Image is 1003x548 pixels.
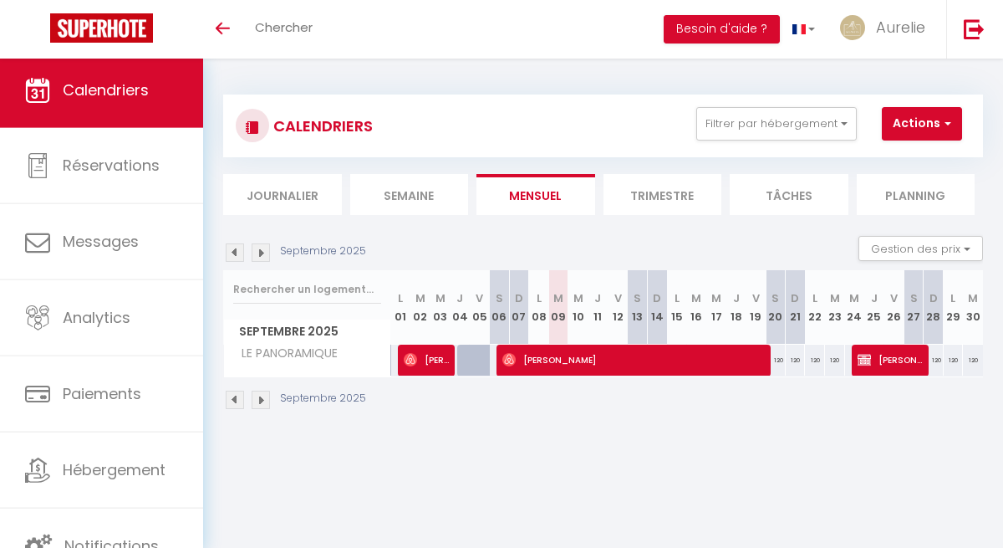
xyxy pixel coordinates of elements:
[404,344,451,376] span: [PERSON_NAME]
[805,345,825,376] div: 120
[588,270,608,345] th: 11
[929,290,938,306] abbr: D
[675,290,680,306] abbr: L
[227,345,342,363] span: LE PANORAMIQUE
[415,290,425,306] abbr: M
[858,236,983,261] button: Gestion des prix
[450,270,470,345] th: 04
[502,344,770,376] span: [PERSON_NAME]
[553,290,563,306] abbr: M
[910,290,918,306] abbr: S
[280,391,366,407] p: Septembre 2025
[496,290,503,306] abbr: S
[884,270,904,345] th: 26
[871,290,878,306] abbr: J
[63,231,139,252] span: Messages
[50,13,153,43] img: Super Booking
[13,7,64,57] button: Ouvrir le widget de chat LiveChat
[614,290,622,306] abbr: V
[786,270,806,345] th: 21
[391,270,411,345] th: 01
[771,290,779,306] abbr: S
[944,270,964,345] th: 29
[537,290,542,306] abbr: L
[882,107,962,141] button: Actions
[840,15,865,40] img: ...
[950,290,955,306] abbr: L
[830,290,840,306] abbr: M
[825,345,845,376] div: 120
[233,274,381,305] input: Rechercher un logement...
[63,79,149,100] span: Calendriers
[812,290,817,306] abbr: L
[876,17,925,38] span: Aurelie
[667,270,687,345] th: 15
[410,270,430,345] th: 02
[696,107,857,141] button: Filtrer par hébergement
[726,270,746,345] th: 18
[628,270,648,345] th: 13
[968,290,978,306] abbr: M
[476,290,483,306] abbr: V
[509,270,529,345] th: 07
[634,290,641,306] abbr: S
[890,290,898,306] abbr: V
[63,383,141,404] span: Paiements
[456,290,463,306] abbr: J
[608,270,628,345] th: 12
[548,270,568,345] th: 09
[594,290,601,306] abbr: J
[63,459,165,480] span: Hébergement
[63,155,160,176] span: Réservations
[63,307,130,328] span: Analytics
[350,174,469,215] li: Semaine
[470,270,490,345] th: 05
[752,290,760,306] abbr: V
[766,345,786,376] div: 120
[603,174,722,215] li: Trimestre
[515,290,523,306] abbr: D
[746,270,766,345] th: 19
[845,270,865,345] th: 24
[825,270,845,345] th: 23
[529,270,549,345] th: 08
[647,270,667,345] th: 14
[963,270,983,345] th: 30
[733,290,740,306] abbr: J
[924,345,944,376] div: 120
[963,345,983,376] div: 120
[691,290,701,306] abbr: M
[573,290,583,306] abbr: M
[964,18,985,39] img: logout
[904,270,924,345] th: 27
[766,270,786,345] th: 20
[849,290,859,306] abbr: M
[924,270,944,345] th: 28
[653,290,661,306] abbr: D
[730,174,848,215] li: Tâches
[269,107,373,145] h3: CALENDRIERS
[430,270,451,345] th: 03
[858,344,924,376] span: [PERSON_NAME]
[280,243,366,259] p: Septembre 2025
[435,290,445,306] abbr: M
[687,270,707,345] th: 16
[857,174,975,215] li: Planning
[476,174,595,215] li: Mensuel
[711,290,721,306] abbr: M
[255,18,313,36] span: Chercher
[944,345,964,376] div: 120
[805,270,825,345] th: 22
[490,270,510,345] th: 06
[786,345,806,376] div: 120
[568,270,588,345] th: 10
[224,320,390,344] span: Septembre 2025
[398,290,403,306] abbr: L
[864,270,884,345] th: 25
[664,15,780,44] button: Besoin d'aide ?
[791,290,799,306] abbr: D
[706,270,726,345] th: 17
[223,174,342,215] li: Journalier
